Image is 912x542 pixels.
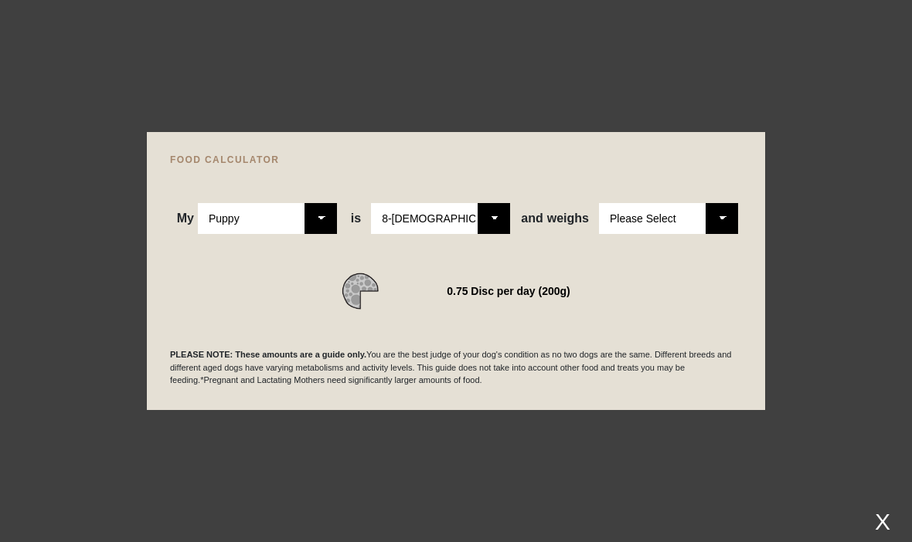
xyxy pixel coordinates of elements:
h4: FOOD CALCULATOR [170,155,742,164]
span: is [351,212,361,225]
div: 0.75 Disc per day (200g) [447,280,570,302]
div: X [869,509,897,534]
p: You are the best judge of your dog's condition as no two dogs are the same. Different breeds and ... [170,348,742,387]
b: PLEASE NOTE: These amounts are a guide only. [170,350,366,359]
span: and [521,212,546,225]
span: My [177,212,194,225]
span: weighs [521,212,589,225]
